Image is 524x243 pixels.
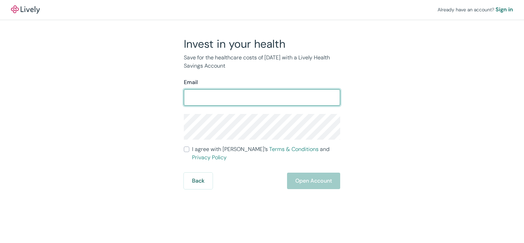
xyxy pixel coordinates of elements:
[496,5,513,14] a: Sign in
[438,5,513,14] div: Already have an account?
[192,154,227,161] a: Privacy Policy
[184,78,198,86] label: Email
[192,145,340,162] span: I agree with [PERSON_NAME]’s and
[184,173,213,189] button: Back
[184,37,340,51] h2: Invest in your health
[184,54,340,70] p: Save for the healthcare costs of [DATE] with a Lively Health Savings Account
[11,5,40,14] a: LivelyLively
[11,5,40,14] img: Lively
[269,146,319,153] a: Terms & Conditions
